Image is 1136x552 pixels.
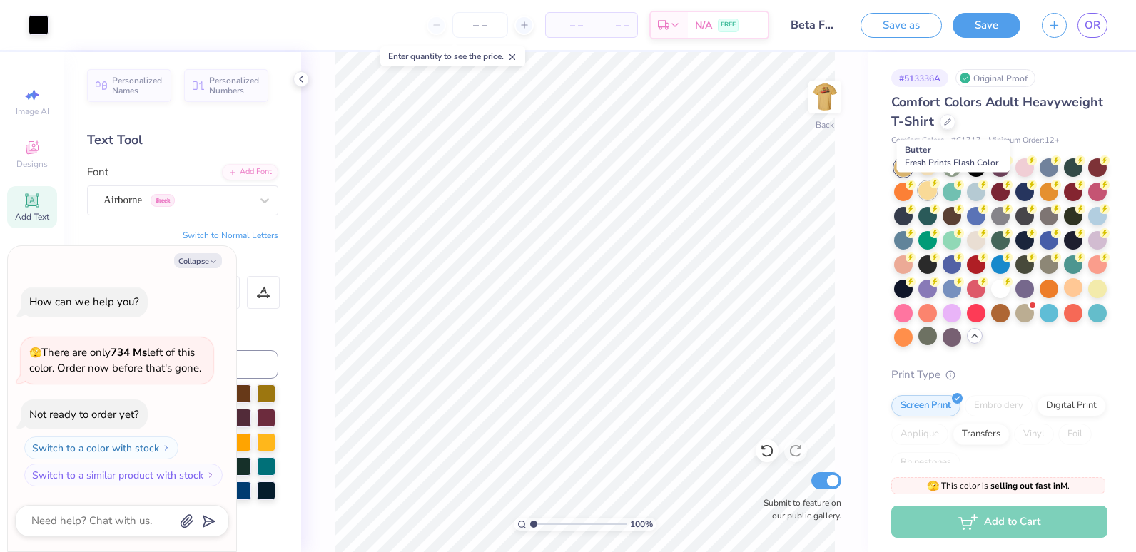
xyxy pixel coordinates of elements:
button: Save as [861,13,942,38]
div: Original Proof [955,69,1035,87]
span: 🫣 [927,479,939,493]
label: Font [87,164,108,180]
span: Personalized Numbers [209,76,260,96]
button: Save [953,13,1020,38]
div: Foil [1058,424,1092,445]
span: 🫣 [29,346,41,359]
a: OR [1077,13,1107,38]
span: Personalized Names [112,76,163,96]
div: Add Font [222,164,278,180]
span: This color is . [927,479,1070,492]
span: FREE [721,20,736,30]
span: Minimum Order: 12 + [988,135,1060,147]
div: Enter quantity to see the price. [380,46,525,66]
div: Vinyl [1014,424,1054,445]
span: Designs [16,158,48,170]
img: Back [811,83,839,111]
input: Untitled Design [780,11,850,39]
strong: selling out fast in M [990,480,1067,491]
span: – – [554,18,583,33]
div: Text Tool [87,131,278,150]
div: Rhinestones [891,452,960,474]
button: Switch to Normal Letters [183,230,278,241]
div: Back [816,118,834,131]
span: Comfort Colors [891,135,944,147]
span: There are only left of this color. Order now before that's gone. [29,345,201,376]
span: 100 % [630,518,653,531]
span: OR [1085,17,1100,34]
img: Switch to a similar product with stock [206,471,215,479]
div: How can we help you? [29,295,139,309]
span: N/A [695,18,712,33]
div: Transfers [953,424,1010,445]
button: Collapse [174,253,222,268]
div: Butter [897,140,1010,173]
span: – – [600,18,629,33]
span: Fresh Prints Flash Color [905,157,998,168]
input: – – [452,12,508,38]
button: Switch to a similar product with stock [24,464,223,486]
span: Add Text [15,211,49,223]
div: Print Type [891,367,1107,383]
div: Applique [891,424,948,445]
div: # 513336A [891,69,948,87]
img: Switch to a color with stock [162,444,171,452]
span: Comfort Colors Adult Heavyweight T-Shirt [891,93,1103,130]
div: Not ready to order yet? [29,407,139,421]
strong: 734 Ms [111,345,147,359]
div: Digital Print [1037,395,1106,416]
div: Embroidery [965,395,1033,416]
div: Screen Print [891,395,960,416]
label: Submit to feature on our public gallery. [756,496,841,522]
button: Switch to a color with stock [24,436,178,459]
span: Image AI [16,106,49,117]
